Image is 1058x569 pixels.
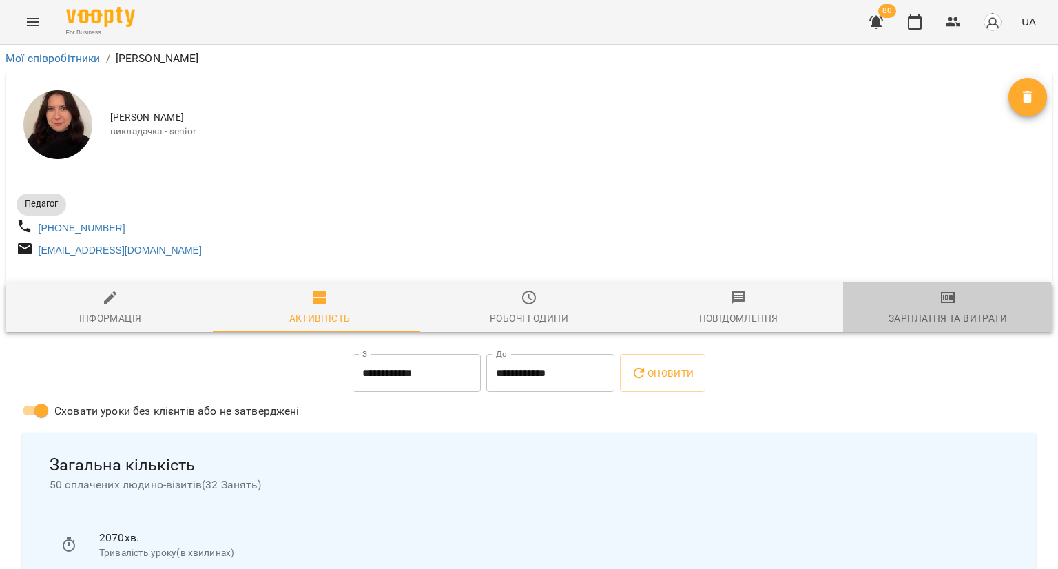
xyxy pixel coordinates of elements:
span: Загальна кількість [50,455,1008,476]
a: [PHONE_NUMBER] [39,223,125,234]
span: [PERSON_NAME] [110,111,1008,125]
div: Активність [289,310,351,327]
div: Робочі години [490,310,568,327]
span: Педагог [17,198,66,210]
button: Видалити [1008,78,1047,116]
a: [EMAIL_ADDRESS][DOMAIN_NAME] [39,245,202,256]
button: Оновити [620,354,705,393]
nav: breadcrumb [6,50,1052,67]
span: UA [1021,14,1036,29]
img: Олександра [23,90,92,159]
span: 80 [878,4,896,18]
p: [PERSON_NAME] [116,50,199,67]
div: Повідомлення [699,310,778,327]
span: Сховати уроки без клієнтів або не затверджені [54,403,300,420]
a: Мої співробітники [6,52,101,65]
span: Оновити [631,365,694,382]
img: Voopty Logo [66,7,135,27]
span: викладачка - senior [110,125,1008,138]
p: Тривалість уроку(в хвилинах) [99,546,997,560]
button: Menu [17,6,50,39]
button: UA [1016,9,1041,34]
span: For Business [66,28,135,37]
img: avatar_s.png [983,12,1002,32]
p: 2070 хв. [99,530,997,546]
div: Зарплатня та Витрати [889,310,1007,327]
li: / [106,50,110,67]
div: Інформація [79,310,142,327]
span: 50 сплачених людино-візитів ( 32 Занять ) [50,477,1008,493]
